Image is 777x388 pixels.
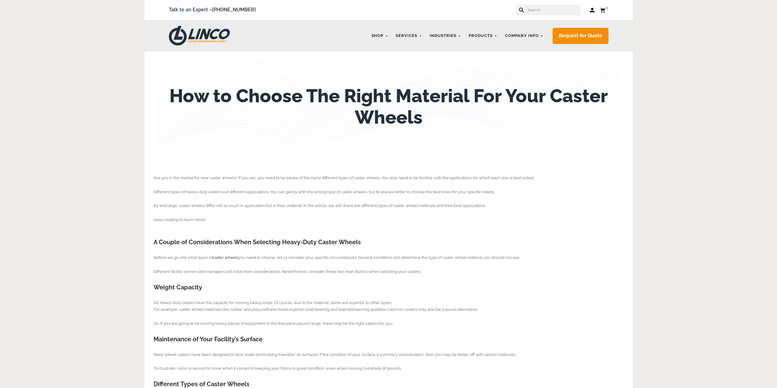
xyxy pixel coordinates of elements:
p: All heavy-duty casters have the capacity for moving heavy loads. Of course, due to the material, ... [154,299,624,327]
a: 0 [600,6,608,14]
a: Services [393,30,425,42]
img: LINCO CASTERS & INDUSTRIAL SUPPLY [169,26,230,45]
a: Company Info [502,30,546,42]
a: Request for Quote [553,28,608,44]
a: Shop [369,30,391,42]
a: [PHONE_NUMBER] [212,7,256,13]
input: Search [527,5,581,15]
a: Industries [427,30,464,42]
a: Products [466,30,500,42]
a: Log in [590,7,595,13]
h1: How to Choose The Right Material For Your Caster Wheels [154,85,624,128]
span: Talk to an Expert – [169,6,256,14]
h2: A Couple of Considerations When Selecting Heavy-Duty Caster Wheels [154,238,624,247]
h2: Maintenance of Your Facility’s Surface [154,335,624,344]
p: Before we go into what types of you need to choose, let us consider your specific circumstances. ... [154,254,624,275]
span: 0 [605,5,608,10]
h2: Weight Capacity [154,283,624,292]
p: Are you in the market for new caster wheels? If you are, you need to be aware of the many differe... [154,175,624,230]
a: caster wheels [212,255,238,260]
p: Many wheel casters have been designed to bear loads while being friendlier on surfaces. If the co... [154,351,624,372]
